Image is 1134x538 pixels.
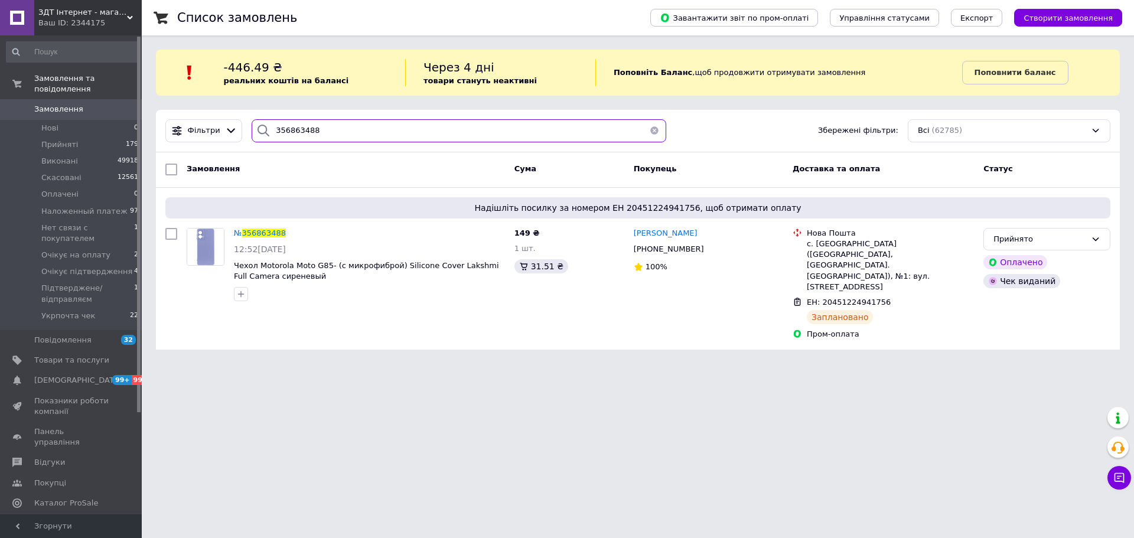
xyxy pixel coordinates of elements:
span: Скасовані [41,172,82,183]
span: 22 [130,311,138,321]
span: Статус [983,164,1013,173]
span: 2 [134,250,138,260]
button: Чат з покупцем [1107,466,1131,490]
span: Очікує на оплату [41,250,110,260]
span: 100% [646,262,667,271]
span: [DEMOGRAPHIC_DATA] [34,375,122,386]
div: 31.51 ₴ [514,259,568,273]
span: Відгуки [34,457,65,468]
input: Пошук [6,41,139,63]
span: 97 [130,206,138,217]
span: Оплачені [41,189,79,200]
div: Чек виданий [983,274,1060,288]
span: [PERSON_NAME] [634,229,698,237]
span: 12561 [118,172,138,183]
span: Замовлення та повідомлення [34,73,142,94]
div: Оплачено [983,255,1047,269]
span: Експорт [960,14,993,22]
span: 99+ [132,375,151,385]
span: Повідомлення [34,335,92,345]
span: 32 [121,335,136,345]
span: 356863488 [242,229,286,237]
span: Замовлення [187,164,240,173]
b: товари стануть неактивні [423,76,537,85]
span: 1 шт. [514,244,536,253]
a: [PERSON_NAME] [634,228,698,239]
button: Очистить [643,119,666,142]
span: Прийняті [41,139,78,150]
span: 1 [134,283,138,304]
span: № [234,229,242,237]
span: 179 [126,139,138,150]
button: Завантажити звіт по пром-оплаті [650,9,818,27]
span: Виконані [41,156,78,167]
div: с. [GEOGRAPHIC_DATA] ([GEOGRAPHIC_DATA], [GEOGRAPHIC_DATA]. [GEOGRAPHIC_DATA]), №1: вул. [STREET_... [807,239,974,292]
div: Прийнято [993,233,1086,246]
button: Управління статусами [830,9,939,27]
img: :exclamation: [181,64,198,81]
span: Наложенный платеж [41,206,128,217]
button: Створити замовлення [1014,9,1122,27]
span: 49918 [118,156,138,167]
span: -446.49 ₴ [224,60,282,74]
div: Пром-оплата [807,329,974,340]
span: 4 [134,266,138,277]
a: Чехол Motorola Moto G85- (с микрофиброй) Silicone Cover Lakshmi Full Camera сиреневый [234,261,499,281]
span: Замовлення [34,104,83,115]
span: Підтверджене/ відправляєм [41,283,134,304]
span: [PHONE_NUMBER] [634,244,704,253]
span: Через 4 дні [423,60,494,74]
span: 0 [134,123,138,133]
span: Показники роботи компанії [34,396,109,417]
span: Каталог ProSale [34,498,98,508]
b: Поповнити баланс [975,68,1056,77]
span: 149 ₴ [514,229,540,237]
h1: Список замовлень [177,11,297,25]
a: Створити замовлення [1002,13,1122,22]
div: Ваш ID: 2344175 [38,18,142,28]
span: 1 [134,223,138,244]
span: ЗДТ Інтернет - магазин Запчастин та аксесуарів Для Телефонів [38,7,127,18]
span: 99+ [112,375,132,385]
span: Завантажити звіт по пром-оплаті [660,12,809,23]
span: Всі [918,125,930,136]
span: (62785) [932,126,963,135]
span: Фільтри [188,125,220,136]
a: Поповнити баланс [962,61,1068,84]
input: Пошук за номером замовлення, ПІБ покупця, номером телефону, Email, номером накладної [252,119,666,142]
span: Збережені фільтри: [818,125,898,136]
div: Нова Пошта [807,228,974,239]
span: Нет связи с покупателем [41,223,134,244]
span: 12:52[DATE] [234,244,286,254]
span: Надішліть посилку за номером ЕН 20451224941756, щоб отримати оплату [170,202,1106,214]
div: Заплановано [807,310,874,324]
span: Покупці [34,478,66,488]
span: Товари та послуги [34,355,109,366]
a: Фото товару [187,228,224,266]
button: Експорт [951,9,1003,27]
span: Створити замовлення [1024,14,1113,22]
span: Очікує підтвердження [41,266,132,277]
span: Укрпочта чек [41,311,95,321]
span: ЕН: 20451224941756 [807,298,891,307]
b: Поповніть Баланс [614,68,692,77]
span: Управління статусами [839,14,930,22]
img: Фото товару [187,229,224,265]
a: №356863488 [234,229,286,237]
span: Нові [41,123,58,133]
span: Доставка та оплата [793,164,880,173]
div: , щоб продовжити отримувати замовлення [595,59,962,86]
span: Панель управління [34,426,109,448]
span: Покупець [634,164,677,173]
span: Cума [514,164,536,173]
span: 0 [134,189,138,200]
b: реальних коштів на балансі [224,76,349,85]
